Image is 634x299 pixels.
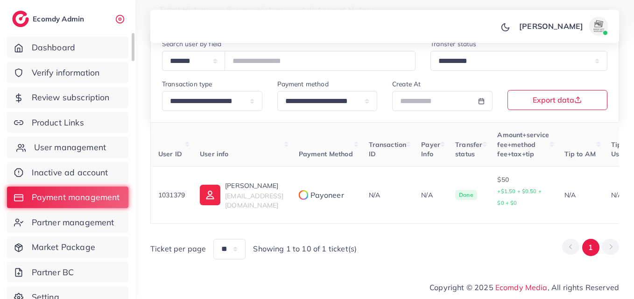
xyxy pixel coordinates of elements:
[497,188,542,206] small: +$1.50 + $0.50 + $0 + $0
[7,87,128,108] a: Review subscription
[519,21,583,32] p: [PERSON_NAME]
[32,42,75,54] span: Dashboard
[589,17,608,35] img: avatar
[369,191,380,199] span: N/A
[495,283,548,292] a: Ecomdy Media
[310,190,344,201] span: Payoneer
[564,150,596,158] span: Tip to AM
[507,90,608,110] button: Export data
[200,185,220,205] img: ic-user-info.36bf1079.svg
[392,79,421,89] label: Create At
[562,239,619,256] ul: Pagination
[582,239,599,256] button: Go to page 1
[455,140,482,158] span: Transfer status
[32,167,108,179] span: Inactive ad account
[497,174,549,209] p: $50
[430,282,619,293] span: Copyright © 2025
[455,190,477,200] span: Done
[564,189,596,201] p: N/A
[253,243,357,254] span: Showing 1 to 10 of 1 ticket(s)
[32,191,120,203] span: Payment management
[548,282,619,293] span: , All rights Reserved
[611,140,632,158] span: Tip by User
[12,11,29,27] img: logo
[514,17,612,35] a: [PERSON_NAME]avatar
[225,180,283,191] p: [PERSON_NAME]
[225,192,283,209] span: [EMAIL_ADDRESS][DOMAIN_NAME]
[158,150,182,158] span: User ID
[369,140,407,158] span: Transaction ID
[7,137,128,158] a: User management
[32,67,100,79] span: Verify information
[158,189,185,201] p: 1031379
[277,79,329,89] label: Payment method
[32,266,74,278] span: Partner BC
[32,91,110,104] span: Review subscription
[7,37,128,58] a: Dashboard
[32,216,114,229] span: Partner management
[162,79,212,89] label: Transaction type
[7,112,128,133] a: Product Links
[7,62,128,83] a: Verify information
[32,117,84,129] span: Product Links
[421,189,440,201] p: N/A
[32,241,95,253] span: Market Package
[7,262,128,283] a: Partner BC
[421,140,440,158] span: Payer Info
[299,150,353,158] span: Payment Method
[7,162,128,183] a: Inactive ad account
[7,236,128,258] a: Market Package
[34,141,106,153] span: User management
[7,212,128,233] a: Partner management
[150,243,206,254] span: Ticket per page
[200,150,228,158] span: User info
[12,11,86,27] a: logoEcomdy Admin
[497,131,549,158] span: Amount+service fee+method fee+tax+tip
[533,96,582,104] span: Export data
[33,14,86,23] h2: Ecomdy Admin
[7,187,128,208] a: Payment management
[299,190,308,200] img: payment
